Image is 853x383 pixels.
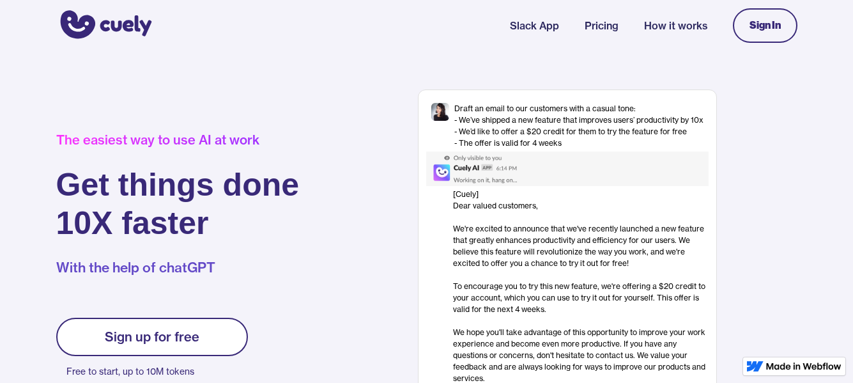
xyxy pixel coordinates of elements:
[585,18,619,33] a: Pricing
[644,18,707,33] a: How it works
[105,329,199,345] div: Sign up for free
[56,2,152,49] a: home
[56,132,300,148] div: The easiest way to use AI at work
[56,318,248,356] a: Sign up for free
[510,18,559,33] a: Slack App
[56,258,300,277] p: With the help of chatGPT
[749,20,781,31] div: Sign In
[66,363,248,380] p: Free to start, up to 10M tokens
[733,8,797,43] a: Sign In
[766,363,841,370] img: Made in Webflow
[454,103,703,149] div: Draft an email to our customers with a casual tone: - We’ve shipped a new feature that improves u...
[56,166,300,242] h1: Get things done 10X faster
